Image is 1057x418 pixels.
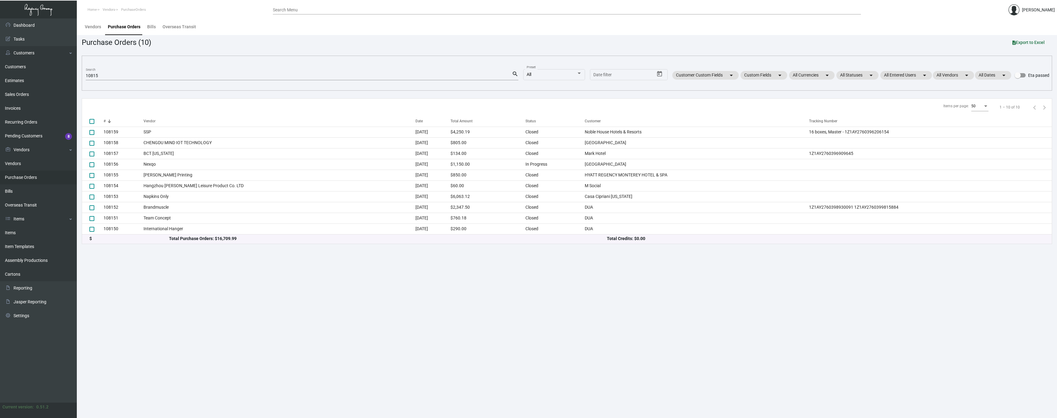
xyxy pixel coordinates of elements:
[104,180,143,191] td: 108154
[512,70,518,78] mat-icon: search
[143,223,415,234] td: International Hanger
[104,223,143,234] td: 108150
[823,72,831,79] mat-icon: arrow_drop_down
[415,170,450,180] td: [DATE]
[147,24,156,30] div: Bills
[450,223,525,234] td: $290.00
[450,202,525,213] td: $2,347.50
[525,213,585,223] td: Closed
[585,213,809,223] td: DUA
[943,103,969,109] div: Items per page:
[809,118,837,124] div: Tracking Number
[104,118,106,124] div: #
[143,118,155,124] div: Vendor
[527,72,531,77] span: All
[143,159,415,170] td: Nexqo
[525,159,585,170] td: In Progress
[585,170,809,180] td: HYATT REGENCY MONTEREY HOTEL & SPA
[415,127,450,137] td: [DATE]
[450,159,525,170] td: $1,150.00
[143,127,415,137] td: SSP
[103,8,115,12] span: Vendors
[836,71,878,80] mat-chip: All Statuses
[143,202,415,213] td: Brandmuscle
[415,118,423,124] div: Date
[104,159,143,170] td: 108156
[809,202,1052,213] td: 1Z1AY2760398930091 1Z1AY2760399815884
[450,191,525,202] td: $6,063.12
[143,118,415,124] div: Vendor
[525,170,585,180] td: Closed
[618,73,647,77] input: End date
[104,118,143,124] div: #
[809,127,1052,137] td: 16 boxes, Master - 1Z1AY2760396206154
[971,104,976,108] span: 50
[789,71,835,80] mat-chip: All Currencies
[143,148,415,159] td: BCT [US_STATE]
[104,191,143,202] td: 108153
[1030,102,1039,112] button: Previous page
[880,71,932,80] mat-chip: All Entered Users
[450,118,525,124] div: Total Amount
[655,69,665,79] button: Open calendar
[525,127,585,137] td: Closed
[415,137,450,148] td: [DATE]
[593,73,612,77] input: Start date
[867,72,875,79] mat-icon: arrow_drop_down
[89,235,169,242] div: $
[104,202,143,213] td: 108152
[971,104,988,108] mat-select: Items per page:
[525,137,585,148] td: Closed
[450,137,525,148] td: $805.00
[36,404,49,410] div: 0.51.2
[809,148,1052,159] td: 1Z1AY2760396909645
[104,137,143,148] td: 108158
[585,118,809,124] div: Customer
[525,223,585,234] td: Closed
[1000,104,1020,110] div: 1 – 10 of 10
[104,127,143,137] td: 108159
[450,148,525,159] td: $134.00
[975,71,1011,80] mat-chip: All Dates
[741,71,787,80] mat-chip: Custom Fields
[585,223,809,234] td: DUA
[415,223,450,234] td: [DATE]
[121,8,146,12] span: PurchaseOrders
[921,72,928,79] mat-icon: arrow_drop_down
[585,159,809,170] td: [GEOGRAPHIC_DATA]
[933,71,974,80] mat-chip: All Vendors
[169,235,607,242] div: Total Purchase Orders: $16,709.99
[450,213,525,223] td: $760.18
[585,191,809,202] td: Casa Cipriani [US_STATE]
[143,191,415,202] td: Napkins Only
[963,72,970,79] mat-icon: arrow_drop_down
[585,180,809,191] td: M Social
[415,202,450,213] td: [DATE]
[85,24,101,30] div: Vendors
[1028,72,1049,79] span: Eta passed
[728,72,735,79] mat-icon: arrow_drop_down
[450,170,525,180] td: $850.00
[104,213,143,223] td: 108151
[143,180,415,191] td: Hangzhou [PERSON_NAME] Leisure Product Co. LTD
[1012,40,1045,45] span: Export to Excel
[82,37,151,48] div: Purchase Orders (10)
[607,235,1045,242] div: Total Credits: $0.00
[415,118,450,124] div: Date
[88,8,97,12] span: Home
[2,404,34,410] div: Current version:
[585,137,809,148] td: [GEOGRAPHIC_DATA]
[143,213,415,223] td: Team Concept
[585,127,809,137] td: Noble House Hotels & Resorts
[104,170,143,180] td: 108155
[525,202,585,213] td: Closed
[415,180,450,191] td: [DATE]
[415,159,450,170] td: [DATE]
[525,148,585,159] td: Closed
[143,137,415,148] td: CHENGDU MIND IOT TECHNOLOGY
[415,148,450,159] td: [DATE]
[525,180,585,191] td: Closed
[1008,37,1050,48] button: Export to Excel
[450,180,525,191] td: $60.00
[1008,4,1020,15] img: admin@bootstrapmaster.com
